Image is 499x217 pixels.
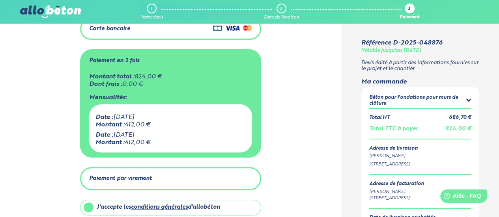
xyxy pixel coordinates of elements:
span: Date : [95,132,113,138]
div: 3 [408,7,410,12]
span: Mensualités: [89,95,127,101]
span: Dont frais : [89,81,122,87]
div: Votre devis [140,15,163,20]
div: Ma commande [361,78,479,85]
div: Adresse de facturation [369,181,424,187]
div: Date de livraison [264,15,299,20]
div: Total TTC à payer [369,126,418,132]
span: Montant total : [89,74,135,80]
div: Paiement en 2 fois [89,57,139,64]
a: conditions générales [131,204,188,210]
div: Référence D-2025-048876 [361,39,442,46]
div: Valable jusqu'au [DATE] [361,48,421,54]
div: Carte bancaire [89,26,130,32]
div: Total HT [369,115,390,121]
span: 824,00 € [445,126,471,132]
span: Montant : [95,122,125,128]
div: Paiement par virement [89,175,152,182]
div: [PERSON_NAME] [369,153,471,160]
div: [DATE] [95,114,245,121]
div: [PERSON_NAME] [369,189,424,195]
div: [STREET_ADDRESS] [369,195,424,202]
div: [DATE] [95,132,245,139]
div: 686,70 € [449,115,471,121]
div: J'accepte les d'allobéton [97,204,220,211]
a: 3 Paiement [400,4,419,20]
img: Cartes de crédit [213,23,252,33]
span: Montant : [95,139,125,146]
div: 824,00 € [89,73,252,80]
div: Paiement [400,15,419,20]
iframe: Help widget launcher [429,186,490,208]
div: [STREET_ADDRESS] [369,161,471,168]
div: 2 [280,6,282,11]
div: 0,00 € [89,81,252,88]
img: allobéton [20,6,81,18]
a: 2 Date de livraison [264,4,299,20]
span: Date : [95,114,113,121]
a: 1 Votre devis [140,4,163,20]
p: Devis édité à partir des informations fournies sur le projet et le chantier [361,60,479,72]
summary: Béton pour Fondations pour murs de clôture [369,95,471,108]
div: 412,00 € [95,139,245,146]
div: Adresse de livraison [369,146,471,152]
div: Béton pour Fondations pour murs de clôture [369,95,466,106]
div: 412,00 € [95,121,245,128]
div: 1 [151,6,152,11]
